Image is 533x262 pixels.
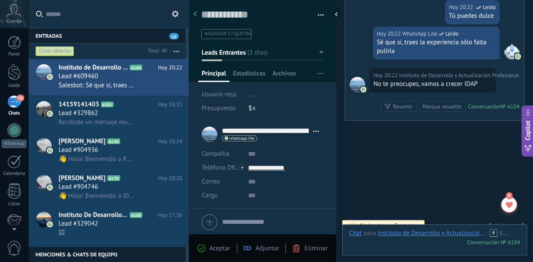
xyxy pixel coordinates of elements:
img: icon [47,184,53,190]
span: Salesbot: Sé que si, traes la experiencia sólo falta pulirla [59,81,134,89]
div: Ocultar [332,8,340,21]
span: WhatsApp Lite [402,29,437,38]
div: Sé que si, traes la experiencia sólo falta pulirla [377,38,496,56]
span: Presupuesto [202,104,235,112]
span: Correo [202,177,220,186]
span: Usuario resp. [202,90,238,98]
span: Lead #329862 [59,109,98,118]
span: para [363,229,376,238]
div: Instituto de Desarrollo y Actualización Profesional [377,229,486,237]
span: [PERSON_NAME] [59,174,105,183]
div: № A104 [500,103,520,110]
div: No te preocupes, vamos a crecer IDAP [373,80,492,88]
span: 🖼 [59,229,65,237]
div: Hoy 20:22 [373,71,399,80]
span: [PERSON_NAME] [59,137,105,146]
img: icon [47,111,53,117]
span: 16 [169,33,179,39]
span: 8 [508,193,510,198]
a: avataricon14159141403A101Hoy 18:33Lead #329862Recibiste un mensaje multimedia (id del mensaje: 52... [28,96,189,132]
div: Listas [2,201,27,207]
a: avatariconInstituto de Desarrollo y Actualización ProfesionalA104Hoy 20:22Lead #609460Salesbot: S... [28,59,189,95]
div: Compañía [202,147,242,161]
img: icon [47,74,53,80]
span: Archivos [272,69,296,82]
span: A101 [101,102,114,107]
span: Hoy 18:24 [158,137,182,146]
button: Correo [202,175,220,189]
div: No hay tareas. [360,222,417,229]
span: Hoy 20:22 [158,63,182,72]
span: Instituto De Desarrollo Y Actualización Profesional [GEOGRAPHIC_DATA] [59,211,128,219]
img: com.amocrm.amocrmwa.svg [360,86,366,92]
div: 104 [467,239,520,246]
div: Hoy 20:22 [377,29,402,38]
span: 👋 Hola! Bienvenido a RENACE (Red Nacional de Actualización en Ciencias de la Salud y Educación) S... [59,155,134,163]
div: Marque resuelto [422,102,461,111]
div: Usuario resp. [202,88,242,102]
span: Lead #329042 [59,219,98,228]
span: Lead #904936 [59,146,98,154]
span: 14159141403 [59,100,99,109]
span: Estadísticas [233,69,265,82]
span: A100 [130,212,142,218]
span: : [486,229,487,238]
span: Cargo [202,192,218,199]
div: Hoy 20:22 [449,3,474,12]
div: Presupuesto [202,102,242,115]
span: 16 [16,95,24,102]
span: Crear una [394,222,417,229]
span: Aceptar [209,244,230,252]
div: WhatsApp [2,140,26,148]
span: #agregar etiquetas [205,31,251,37]
img: com.amocrm.amocrmwa.svg [515,53,521,59]
span: A140 [107,138,120,144]
span: Hoy 18:33 [158,100,182,109]
div: Menciones & Chats de equipo [28,246,186,262]
span: A139 [107,175,120,181]
div: Chats abiertos [36,46,74,56]
div: Entradas [28,28,186,43]
span: Leído [483,3,496,12]
span: A104 [130,65,142,70]
span: Instituto de Desarrollo y Actualización Profesional [399,71,519,80]
span: Teléfono Oficina [202,164,247,172]
a: Participantes:0 [489,222,524,229]
div: Conversación [468,103,500,110]
a: avataricon[PERSON_NAME]A140Hoy 18:24Lead #904936👋 Hola! Bienvenido a RENACE (Red Nacional de Actu... [28,133,189,169]
span: Hoy 17:56 [158,211,182,219]
span: Lead #904746 [59,183,98,191]
span: Recibiste un mensaje multimedia (id del mensaje: 526FB1BBA84C72B346). Espera a que se cargue o se... [59,118,134,126]
span: Lead #609460 [59,72,98,81]
img: icon [47,147,53,154]
div: $ [249,102,324,115]
span: Adjuntar [255,244,279,252]
a: avatariconInstituto De Desarrollo Y Actualización Profesional [GEOGRAPHIC_DATA]A100Hoy 17:56Lead ... [28,206,189,243]
span: Instituto de Desarrollo y Actualización Profesional [350,77,365,92]
div: Panel [2,52,27,57]
div: Total: 40 [144,47,167,56]
div: Resumir [393,102,412,111]
div: Tú puedes dulce [449,12,496,20]
a: avataricon[PERSON_NAME]A139Hoy 18:20Lead #904746👋 Hola! Bienvenido a IDAP Mx. Si te interesa más ... [28,170,189,206]
span: 👋 Hola! Bienvenido a IDAP Mx. Si te interesa más información sobre nuestro diplomado en *BARIATRÍ... [59,192,134,200]
span: Cuenta [7,19,21,24]
span: whatsapp lite [229,136,255,141]
div: Calendario [2,171,27,177]
span: Principal [202,69,226,82]
div: Chats [2,111,27,116]
span: Leído [445,29,458,38]
span: 0 [521,222,524,229]
div: Leads [2,83,27,88]
div: Cargo [202,189,242,203]
span: Copilot [523,121,532,141]
span: WhatsApp Lite [504,44,520,59]
button: Teléfono Oficina [202,161,242,175]
img: icon [47,221,53,227]
span: Instituto de Desarrollo y Actualización Profesional [59,63,128,72]
span: ... [249,90,254,98]
span: Eliminar [304,244,327,252]
span: Hoy 18:20 [158,174,182,183]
